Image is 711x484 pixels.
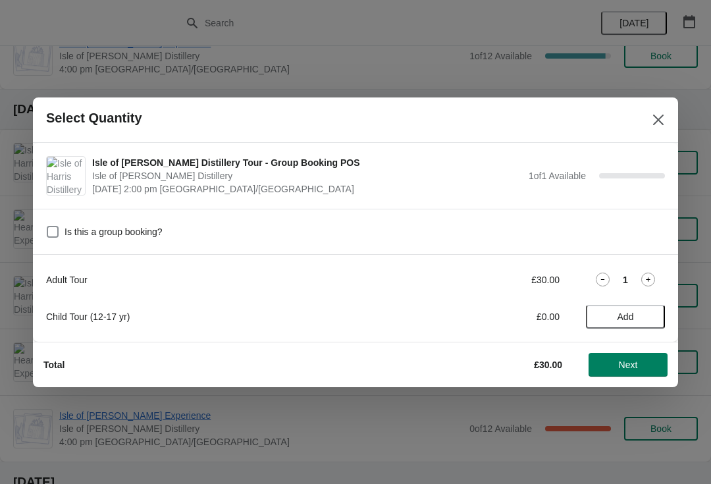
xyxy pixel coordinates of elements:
div: £0.00 [438,310,560,323]
div: Child Tour (12-17 yr) [46,310,411,323]
span: Isle of [PERSON_NAME] Distillery [92,169,522,182]
button: Add [586,305,665,329]
strong: £30.00 [534,360,562,370]
span: [DATE] 2:00 pm [GEOGRAPHIC_DATA]/[GEOGRAPHIC_DATA] [92,182,522,196]
span: Is this a group booking? [65,225,163,238]
button: Next [589,353,668,377]
h2: Select Quantity [46,111,142,126]
div: £30.00 [438,273,560,286]
button: Close [646,108,670,132]
span: Next [619,360,638,370]
div: Adult Tour [46,273,411,286]
span: Isle of [PERSON_NAME] Distillery Tour - Group Booking POS [92,156,522,169]
span: Add [618,311,634,322]
strong: Total [43,360,65,370]
span: 1 of 1 Available [529,171,586,181]
img: Isle of Harris Distillery Tour - Group Booking POS | Isle of Harris Distillery | September 23 | 2... [47,157,85,195]
strong: 1 [623,273,628,286]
